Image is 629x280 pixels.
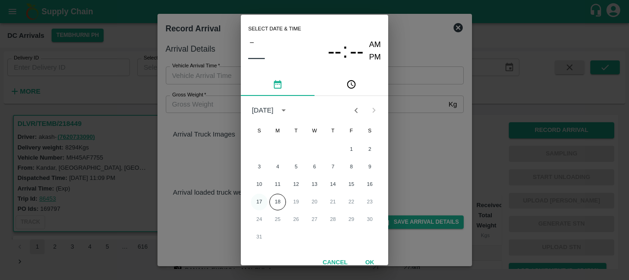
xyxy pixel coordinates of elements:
[248,22,301,36] span: Select date & time
[325,176,341,193] button: 14
[251,122,268,140] span: Sunday
[252,105,274,115] div: [DATE]
[251,176,268,193] button: 10
[343,159,360,175] button: 8
[369,39,381,51] button: AM
[328,39,342,63] button: --
[350,39,364,63] button: --
[288,176,304,193] button: 12
[248,48,265,66] button: ––
[343,176,360,193] button: 15
[306,176,323,193] button: 13
[306,159,323,175] button: 6
[269,159,286,175] button: 4
[251,194,268,210] button: 17
[306,122,323,140] span: Wednesday
[288,159,304,175] button: 5
[269,122,286,140] span: Monday
[248,36,256,48] button: –
[342,39,348,63] span: :
[369,51,381,64] button: PM
[250,36,254,48] span: –
[325,159,341,175] button: 7
[343,122,360,140] span: Friday
[361,122,378,140] span: Saturday
[276,103,291,118] button: calendar view is open, switch to year view
[343,141,360,158] button: 1
[355,255,384,271] button: OK
[288,122,304,140] span: Tuesday
[361,176,378,193] button: 16
[325,122,341,140] span: Thursday
[251,159,268,175] button: 3
[269,176,286,193] button: 11
[314,74,388,96] button: pick time
[241,74,314,96] button: pick date
[319,255,351,271] button: Cancel
[361,141,378,158] button: 2
[347,101,365,119] button: Previous month
[269,194,286,210] button: 18
[361,159,378,175] button: 9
